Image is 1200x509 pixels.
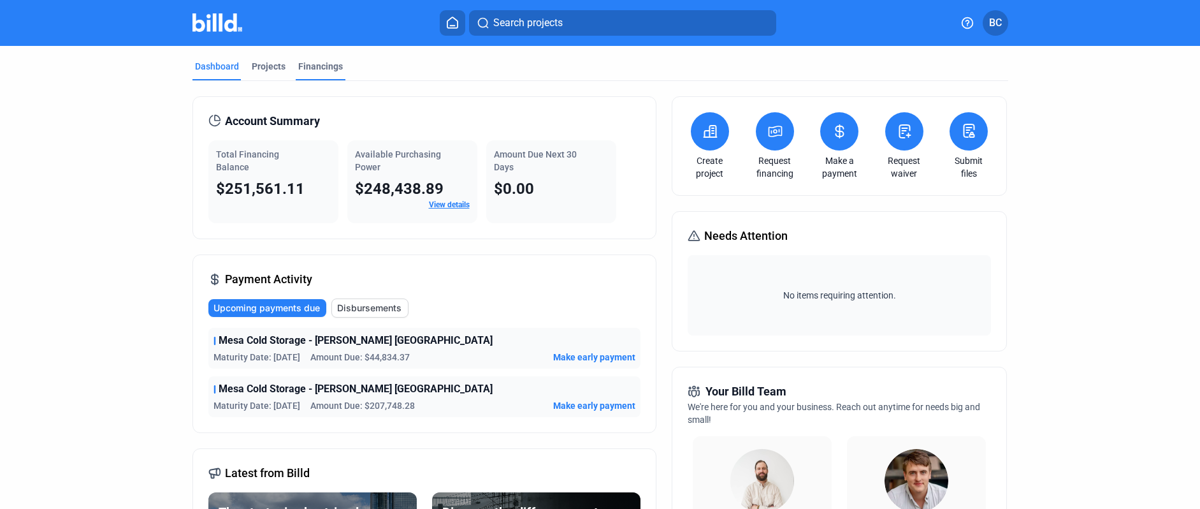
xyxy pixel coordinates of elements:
[219,333,493,348] span: Mesa Cold Storage - [PERSON_NAME] [GEOGRAPHIC_DATA]
[310,351,410,364] span: Amount Due: $44,834.37
[216,180,305,198] span: $251,561.11
[494,149,577,172] span: Amount Due Next 30 Days
[946,154,991,180] a: Submit files
[216,149,279,172] span: Total Financing Balance
[989,15,1002,31] span: BC
[882,154,927,180] a: Request waiver
[493,15,563,31] span: Search projects
[298,60,343,73] div: Financings
[705,383,786,401] span: Your Billd Team
[213,351,300,364] span: Maturity Date: [DATE]
[213,302,320,314] span: Upcoming payments due
[208,299,326,317] button: Upcoming payments due
[355,180,444,198] span: $248,438.89
[688,402,980,425] span: We're here for you and your business. Reach out anytime for needs big and small!
[693,289,986,302] span: No items requiring attention.
[219,381,493,397] span: Mesa Cold Storage - [PERSON_NAME] [GEOGRAPHIC_DATA]
[553,351,635,364] button: Make early payment
[310,399,415,412] span: Amount Due: $207,748.28
[753,154,797,180] a: Request financing
[983,10,1008,36] button: BC
[225,112,320,130] span: Account Summary
[469,10,776,36] button: Search projects
[817,154,862,180] a: Make a payment
[429,200,470,209] a: View details
[688,154,732,180] a: Create project
[225,270,312,288] span: Payment Activity
[195,60,239,73] div: Dashboard
[213,399,300,412] span: Maturity Date: [DATE]
[192,13,243,32] img: Billd Company Logo
[252,60,286,73] div: Projects
[337,302,401,314] span: Disbursements
[331,299,408,318] button: Disbursements
[704,227,788,245] span: Needs Attention
[355,149,441,172] span: Available Purchasing Power
[494,180,534,198] span: $0.00
[553,399,635,412] button: Make early payment
[225,464,310,482] span: Latest from Billd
